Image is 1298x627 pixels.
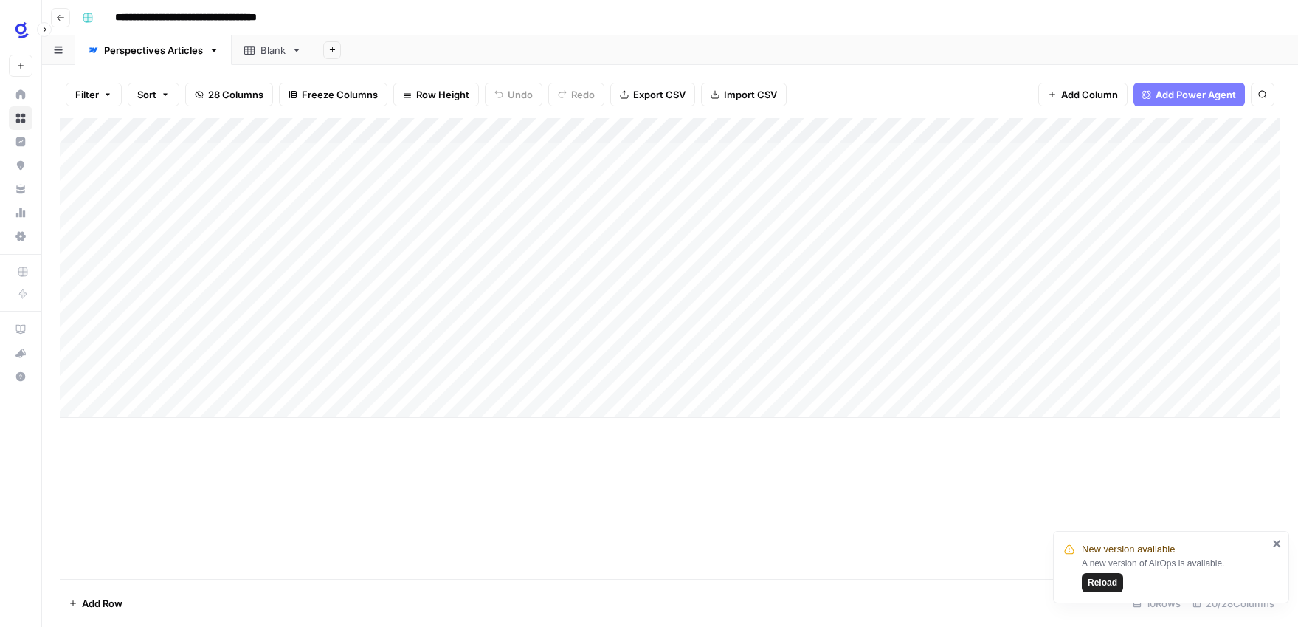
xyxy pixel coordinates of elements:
a: Browse [9,106,32,130]
span: Import CSV [724,87,777,102]
a: Home [9,83,32,106]
div: Perspectives Articles [104,43,203,58]
button: Add Power Agent [1133,83,1245,106]
span: Add Column [1061,87,1118,102]
span: Row Height [416,87,469,102]
button: Import CSV [701,83,787,106]
button: Reload [1082,573,1123,592]
span: Filter [75,87,99,102]
span: Add Power Agent [1156,87,1236,102]
button: Workspace: Glean SEO Ops [9,12,32,49]
div: 10 Rows [1127,592,1187,615]
span: Add Row [82,596,122,611]
button: Redo [548,83,604,106]
button: Freeze Columns [279,83,387,106]
button: Filter [66,83,122,106]
button: Sort [128,83,179,106]
a: Opportunities [9,154,32,177]
img: Glean SEO Ops Logo [9,17,35,44]
div: What's new? [10,342,32,364]
span: New version available [1082,542,1175,557]
div: A new version of AirOps is available. [1082,557,1268,592]
a: Settings [9,225,32,248]
button: Add Row [60,592,131,615]
a: Blank [232,35,314,65]
button: Add Column [1038,83,1128,106]
span: Export CSV [633,87,686,102]
span: 28 Columns [208,87,263,102]
button: Row Height [393,83,479,106]
a: Perspectives Articles [75,35,232,65]
button: What's new? [9,341,32,365]
button: Undo [485,83,542,106]
button: close [1272,538,1283,549]
a: Insights [9,130,32,154]
button: Help + Support [9,365,32,388]
a: AirOps Academy [9,318,32,341]
div: 20/28 Columns [1187,592,1280,615]
span: Undo [508,87,533,102]
button: 28 Columns [185,83,273,106]
div: Blank [260,43,286,58]
span: Reload [1088,576,1117,589]
span: Redo [571,87,595,102]
a: Your Data [9,177,32,201]
span: Freeze Columns [302,87,378,102]
span: Sort [137,87,156,102]
a: Usage [9,201,32,225]
button: Export CSV [610,83,695,106]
